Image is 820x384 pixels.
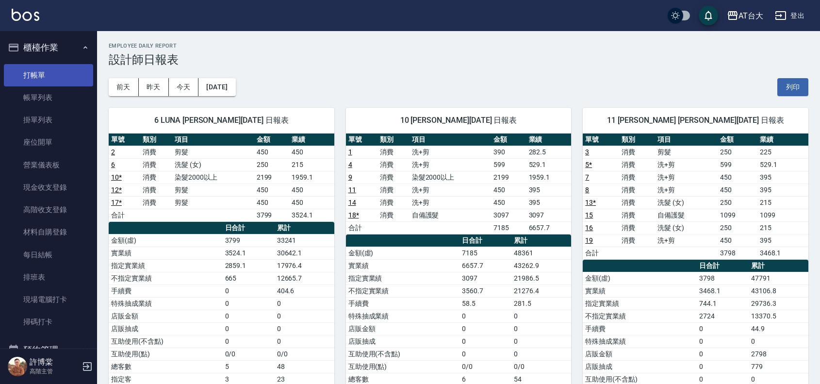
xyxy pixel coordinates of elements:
h5: 許博棠 [30,357,79,367]
td: 0 [275,297,334,310]
img: Person [8,357,27,376]
td: 剪髮 [655,146,718,158]
td: 0 [223,335,275,348]
td: 2199 [254,171,289,184]
th: 業績 [289,134,334,146]
td: 282.5 [526,146,572,158]
td: 450 [491,196,526,209]
td: 3468.1 [757,247,808,259]
td: 215 [289,158,334,171]
td: 消費 [140,184,172,196]
td: 總客數 [109,360,223,373]
td: 0 [275,335,334,348]
td: 1959.1 [526,171,572,184]
th: 日合計 [697,260,749,272]
td: 0 [697,322,749,335]
td: 395 [757,184,808,196]
td: 395 [757,171,808,184]
td: 互助使用(不含點) [109,335,223,348]
a: 3 [585,148,589,156]
td: 不指定實業績 [346,284,460,297]
td: 6657.7 [526,221,572,234]
td: 消費 [140,196,172,209]
td: 450 [289,184,334,196]
td: 實業績 [583,284,697,297]
td: 665 [223,272,275,284]
td: 洗+剪 [410,158,492,171]
a: 高階收支登錄 [4,199,93,221]
td: 0 [275,310,334,322]
a: 掃碼打卡 [4,311,93,333]
th: 金額 [254,134,289,146]
td: 店販金額 [583,348,697,360]
a: 11 [348,186,356,194]
td: 13370.5 [749,310,808,322]
td: 手續費 [583,322,697,335]
td: 剪髮 [172,146,254,158]
td: 225 [757,146,808,158]
td: 48361 [511,247,571,259]
td: 21986.5 [511,272,571,284]
button: save [699,6,718,25]
th: 類別 [140,134,172,146]
td: 特殊抽成業績 [346,310,460,322]
a: 4 [348,161,352,168]
td: 2724 [697,310,749,322]
td: 手續費 [109,284,223,297]
button: 前天 [109,78,139,96]
td: 450 [718,234,757,247]
td: 3097 [459,272,511,284]
span: 10 [PERSON_NAME][DATE] 日報表 [358,116,560,125]
a: 14 [348,199,356,206]
td: 剪髮 [172,184,254,196]
td: 金額(虛) [583,272,697,284]
td: 2199 [491,171,526,184]
td: 44.9 [749,322,808,335]
td: 21276.4 [511,284,571,297]
td: 指定實業績 [583,297,697,310]
td: 395 [526,196,572,209]
td: 43106.8 [749,284,808,297]
th: 累計 [749,260,808,272]
td: 3524.1 [223,247,275,259]
td: 0 [511,348,571,360]
td: 599 [491,158,526,171]
table: a dense table [346,134,572,234]
th: 日合計 [223,222,275,234]
td: 0/0 [223,348,275,360]
td: 215 [757,221,808,234]
th: 單號 [346,134,377,146]
table: a dense table [109,134,334,222]
td: 特殊抽成業績 [109,297,223,310]
td: 實業績 [346,259,460,272]
td: 洗+剪 [410,196,492,209]
td: 消費 [140,158,172,171]
td: 450 [289,196,334,209]
td: 互助使用(不含點) [346,348,460,360]
a: 現金收支登錄 [4,176,93,199]
td: 互助使用(點) [109,348,223,360]
a: 7 [585,173,589,181]
td: 洗髮 (女) [655,221,718,234]
th: 類別 [619,134,655,146]
td: 250 [718,146,757,158]
td: 215 [757,196,808,209]
td: 529.1 [526,158,572,171]
th: 累計 [275,222,334,234]
td: 450 [718,171,757,184]
td: 250 [718,196,757,209]
a: 15 [585,211,593,219]
td: 手續費 [346,297,460,310]
a: 掛單列表 [4,109,93,131]
table: a dense table [583,134,808,260]
a: 19 [585,236,593,244]
td: 1099 [718,209,757,221]
td: 洗+剪 [410,184,492,196]
td: 395 [757,234,808,247]
td: 529.1 [757,158,808,171]
td: 3524.1 [289,209,334,221]
td: 消費 [619,184,655,196]
td: 744.1 [697,297,749,310]
td: 0 [223,322,275,335]
td: 3097 [526,209,572,221]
